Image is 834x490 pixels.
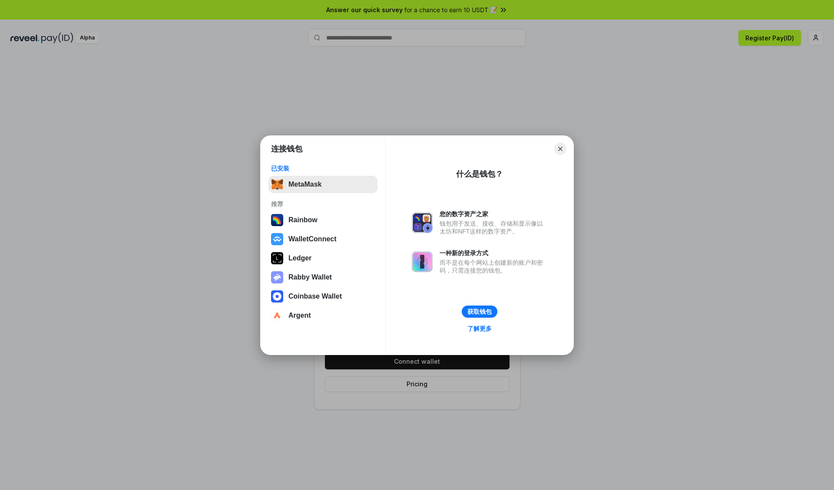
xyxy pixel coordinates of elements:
[268,230,377,248] button: WalletConnect
[288,235,337,243] div: WalletConnect
[456,169,503,179] div: 什么是钱包？
[268,269,377,286] button: Rabby Wallet
[467,308,492,316] div: 获取钱包
[288,293,342,300] div: Coinbase Wallet
[467,325,492,332] div: 了解更多
[412,251,433,272] img: svg+xml,%3Csvg%20xmlns%3D%22http%3A%2F%2Fwww.w3.org%2F2000%2Fsvg%22%20fill%3D%22none%22%20viewBox...
[271,233,283,245] img: svg+xml,%3Csvg%20width%3D%2228%22%20height%3D%2228%22%20viewBox%3D%220%200%2028%2028%22%20fill%3D...
[271,252,283,264] img: svg+xml,%3Csvg%20xmlns%3D%22http%3A%2F%2Fwww.w3.org%2F2000%2Fsvg%22%20width%3D%2228%22%20height%3...
[268,307,377,324] button: Argent
[268,288,377,305] button: Coinbase Wallet
[271,200,375,208] div: 推荐
[271,271,283,283] img: svg+xml,%3Csvg%20xmlns%3D%22http%3A%2F%2Fwww.w3.org%2F2000%2Fsvg%22%20fill%3D%22none%22%20viewBox...
[268,250,377,267] button: Ledger
[462,323,497,334] a: 了解更多
[271,290,283,303] img: svg+xml,%3Csvg%20width%3D%2228%22%20height%3D%2228%22%20viewBox%3D%220%200%2028%2028%22%20fill%3D...
[440,220,547,235] div: 钱包用于发送、接收、存储和显示像以太坊和NFT这样的数字资产。
[440,210,547,218] div: 您的数字资产之家
[271,309,283,322] img: svg+xml,%3Csvg%20width%3D%2228%22%20height%3D%2228%22%20viewBox%3D%220%200%2028%2028%22%20fill%3D...
[271,178,283,191] img: svg+xml,%3Csvg%20fill%3D%22none%22%20height%3D%2233%22%20viewBox%3D%220%200%2035%2033%22%20width%...
[288,181,321,188] div: MetaMask
[412,212,433,233] img: svg+xml,%3Csvg%20xmlns%3D%22http%3A%2F%2Fwww.w3.org%2F2000%2Fsvg%22%20fill%3D%22none%22%20viewBox...
[288,216,318,224] div: Rainbow
[268,211,377,229] button: Rainbow
[271,214,283,226] img: svg+xml,%3Csvg%20width%3D%22120%22%20height%3D%22120%22%20viewBox%3D%220%200%20120%20120%22%20fil...
[554,143,566,155] button: Close
[440,249,547,257] div: 一种新的登录方式
[271,144,302,154] h1: 连接钱包
[268,176,377,193] button: MetaMask
[462,306,497,318] button: 获取钱包
[440,259,547,274] div: 而不是在每个网站上创建新的账户和密码，只需连接您的钱包。
[271,164,375,172] div: 已安装
[288,312,311,319] div: Argent
[288,273,332,281] div: Rabby Wallet
[288,254,311,262] div: Ledger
